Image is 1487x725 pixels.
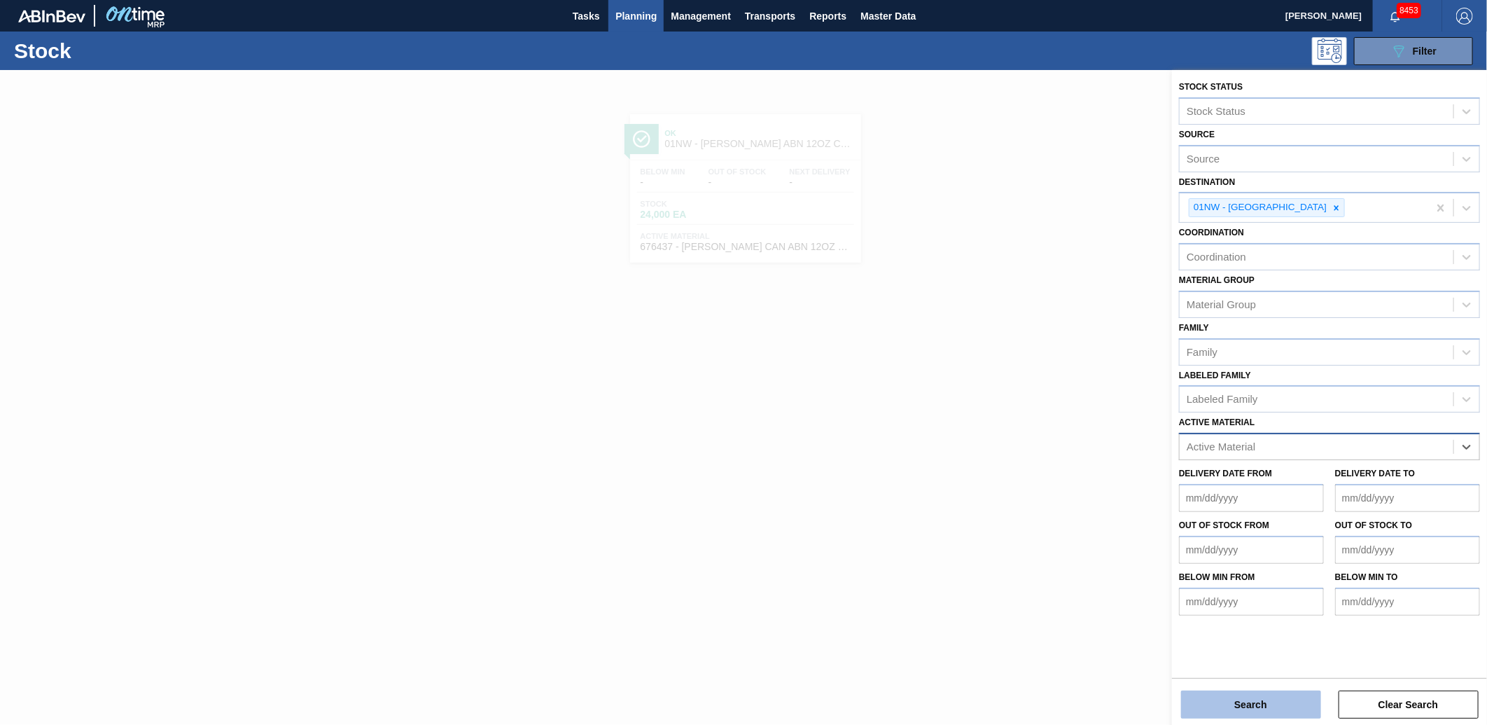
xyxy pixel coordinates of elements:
div: Coordination [1187,251,1246,263]
label: Delivery Date to [1335,469,1415,478]
div: Family [1187,346,1217,358]
span: Transports [745,8,795,25]
input: mm/dd/yyyy [1179,536,1324,564]
div: Programming: no user selected [1312,37,1347,65]
input: mm/dd/yyyy [1179,484,1324,512]
label: Material Group [1179,275,1255,285]
span: Management [671,8,731,25]
label: Source [1179,130,1215,139]
label: Below Min to [1335,572,1398,582]
button: Filter [1354,37,1473,65]
span: Filter [1413,46,1437,57]
div: Active Material [1187,441,1255,453]
div: Source [1187,153,1220,165]
span: Reports [809,8,846,25]
label: Delivery Date from [1179,469,1272,478]
div: 01NW - [GEOGRAPHIC_DATA] [1189,199,1329,216]
label: Family [1179,323,1209,333]
div: Labeled Family [1187,394,1258,406]
label: Labeled Family [1179,371,1251,380]
span: 8453 [1397,3,1421,18]
label: Out of Stock from [1179,520,1269,530]
div: Material Group [1187,298,1256,310]
label: Coordination [1179,228,1244,237]
label: Stock Status [1179,82,1243,92]
input: mm/dd/yyyy [1179,588,1324,616]
button: Notifications [1373,6,1418,26]
label: Below Min from [1179,572,1255,582]
span: Planning [615,8,657,25]
label: Destination [1179,177,1235,187]
h1: Stock [14,43,227,59]
span: Tasks [571,8,601,25]
input: mm/dd/yyyy [1335,536,1480,564]
input: mm/dd/yyyy [1335,484,1480,512]
img: Logout [1456,8,1473,25]
div: Stock Status [1187,105,1245,117]
img: TNhmsLtSVTkK8tSr43FrP2fwEKptu5GPRR3wAAAABJRU5ErkJggg== [18,10,85,22]
label: Active Material [1179,417,1255,427]
label: Out of Stock to [1335,520,1412,530]
input: mm/dd/yyyy [1335,588,1480,616]
span: Master Data [860,8,916,25]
